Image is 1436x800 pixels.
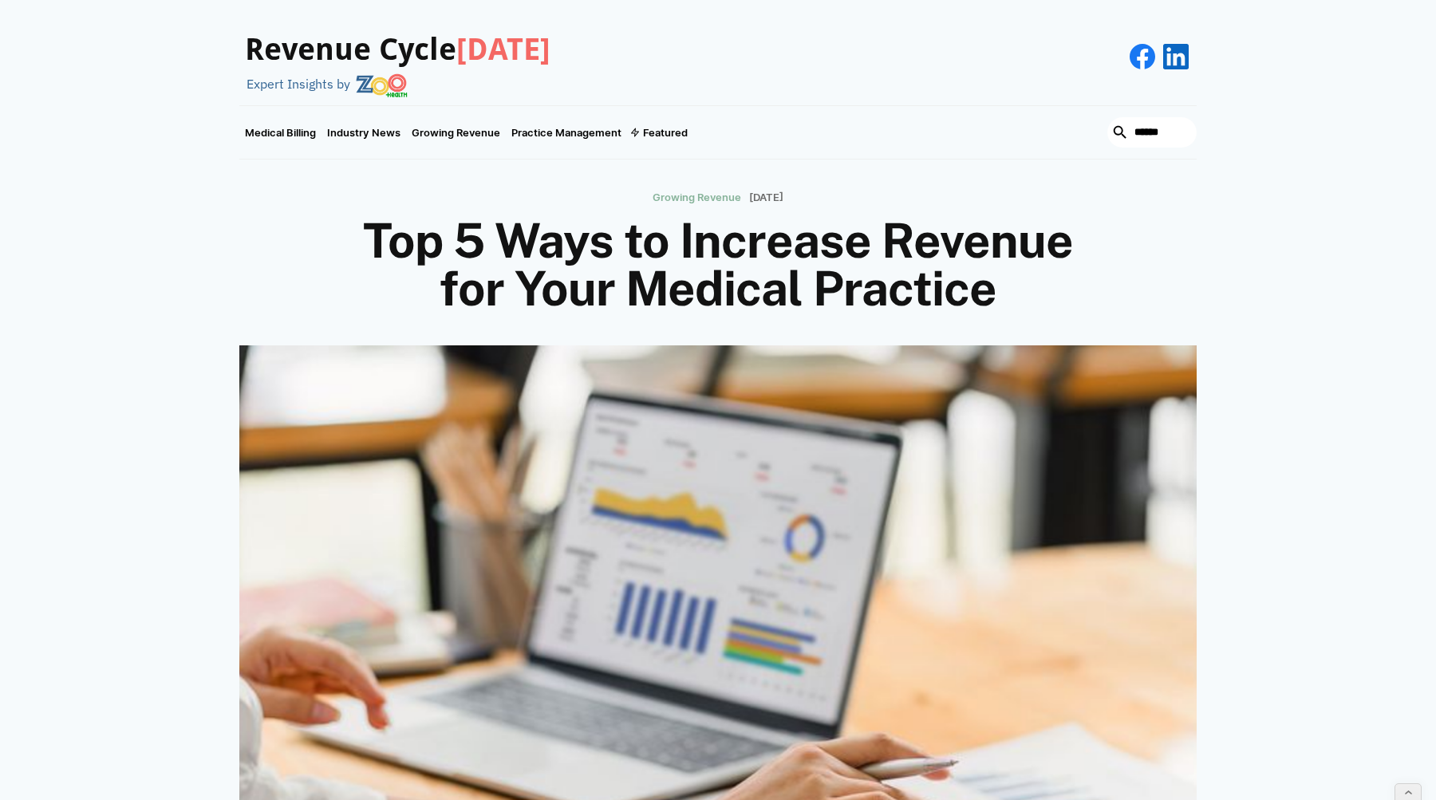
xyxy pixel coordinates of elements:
[749,191,783,204] p: [DATE]
[247,77,350,92] div: Expert Insights by
[653,183,741,210] a: Growing Revenue
[322,106,406,159] a: Industry News
[653,191,741,204] p: Growing Revenue
[643,126,688,139] div: Featured
[239,106,322,159] a: Medical Billing
[245,32,550,69] h3: Revenue Cycle
[456,32,550,67] span: [DATE]
[506,106,627,159] a: Practice Management
[335,217,1101,313] h1: Top 5 Ways to Increase Revenue for Your Medical Practice
[627,106,693,159] div: Featured
[239,16,550,97] a: Revenue Cycle[DATE]Expert Insights by
[406,106,506,159] a: Growing Revenue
